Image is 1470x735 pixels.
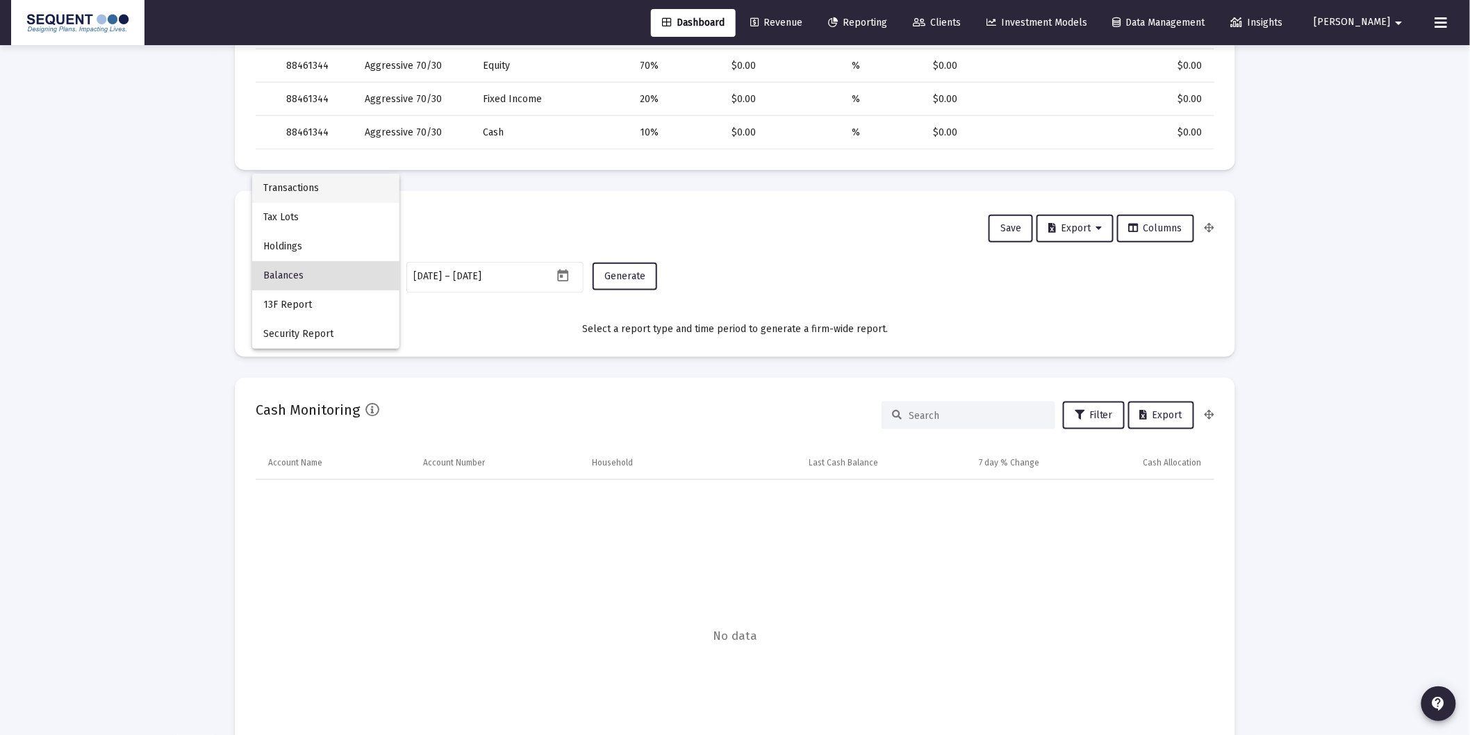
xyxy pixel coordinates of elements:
[263,174,388,203] span: Transactions
[263,203,388,232] span: Tax Lots
[263,261,388,290] span: Balances
[263,232,388,261] span: Holdings
[263,290,388,320] span: 13F Report
[263,320,388,349] span: Security Report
